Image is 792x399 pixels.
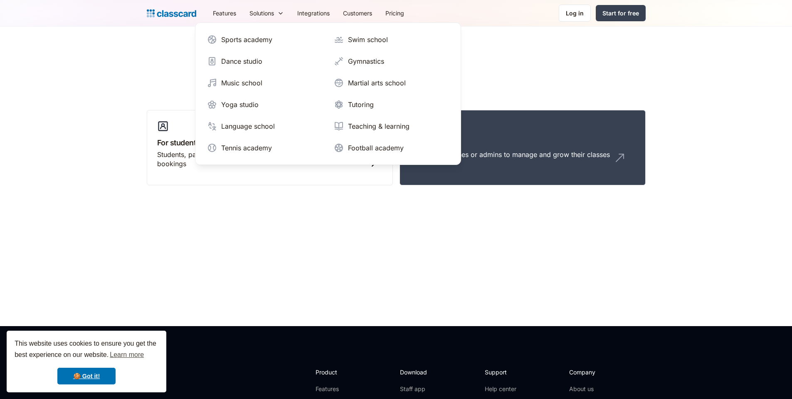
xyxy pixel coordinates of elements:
a: Integrations [291,4,336,22]
a: Football academy [331,140,452,156]
a: Swim school [331,31,452,48]
h3: For staff [410,137,635,148]
h2: Company [569,368,624,377]
a: Yoga studio [204,96,326,113]
div: Swim school [348,35,388,45]
div: Teaching & learning [348,121,410,131]
div: Teachers, coaches or admins to manage and grow their classes [410,150,610,159]
a: Features [206,4,243,22]
a: Tennis academy [204,140,326,156]
div: Tennis academy [221,143,272,153]
a: home [147,7,196,19]
a: For staffTeachers, coaches or admins to manage and grow their classes [400,110,646,186]
a: Tutoring [331,96,452,113]
div: Solutions [243,4,291,22]
h2: Product [316,368,360,377]
nav: Solutions [195,22,461,165]
a: Pricing [379,4,411,22]
a: Dance studio [204,53,326,70]
a: Customers [336,4,379,22]
h2: Download [400,368,434,377]
a: For studentsStudents, parents or guardians to view their profile and manage bookings [147,110,393,186]
div: Solutions [249,9,274,17]
a: Start for free [596,5,646,21]
div: Language school [221,121,275,131]
a: Gymnastics [331,53,452,70]
div: Gymnastics [348,56,384,66]
span: This website uses cookies to ensure you get the best experience on our website. [15,339,158,361]
div: Music school [221,78,262,88]
div: Students, parents or guardians to view their profile and manage bookings [157,150,366,169]
div: cookieconsent [7,331,166,392]
a: Sports academy [204,31,326,48]
div: Football academy [348,143,404,153]
a: Features [316,385,360,393]
a: Log in [559,5,591,22]
div: Dance studio [221,56,262,66]
div: Tutoring [348,100,374,110]
a: Music school [204,75,326,91]
a: Help center [485,385,518,393]
div: Martial arts school [348,78,406,88]
a: Teaching & learning [331,118,452,135]
a: Staff app [400,385,434,393]
a: Martial arts school [331,75,452,91]
a: learn more about cookies [109,349,145,361]
div: Start for free [602,9,639,17]
h3: For students [157,137,382,148]
h2: Support [485,368,518,377]
a: dismiss cookie message [57,368,116,384]
a: Language school [204,118,326,135]
div: Yoga studio [221,100,259,110]
a: About us [569,385,624,393]
div: Sports academy [221,35,272,45]
div: Log in [566,9,584,17]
